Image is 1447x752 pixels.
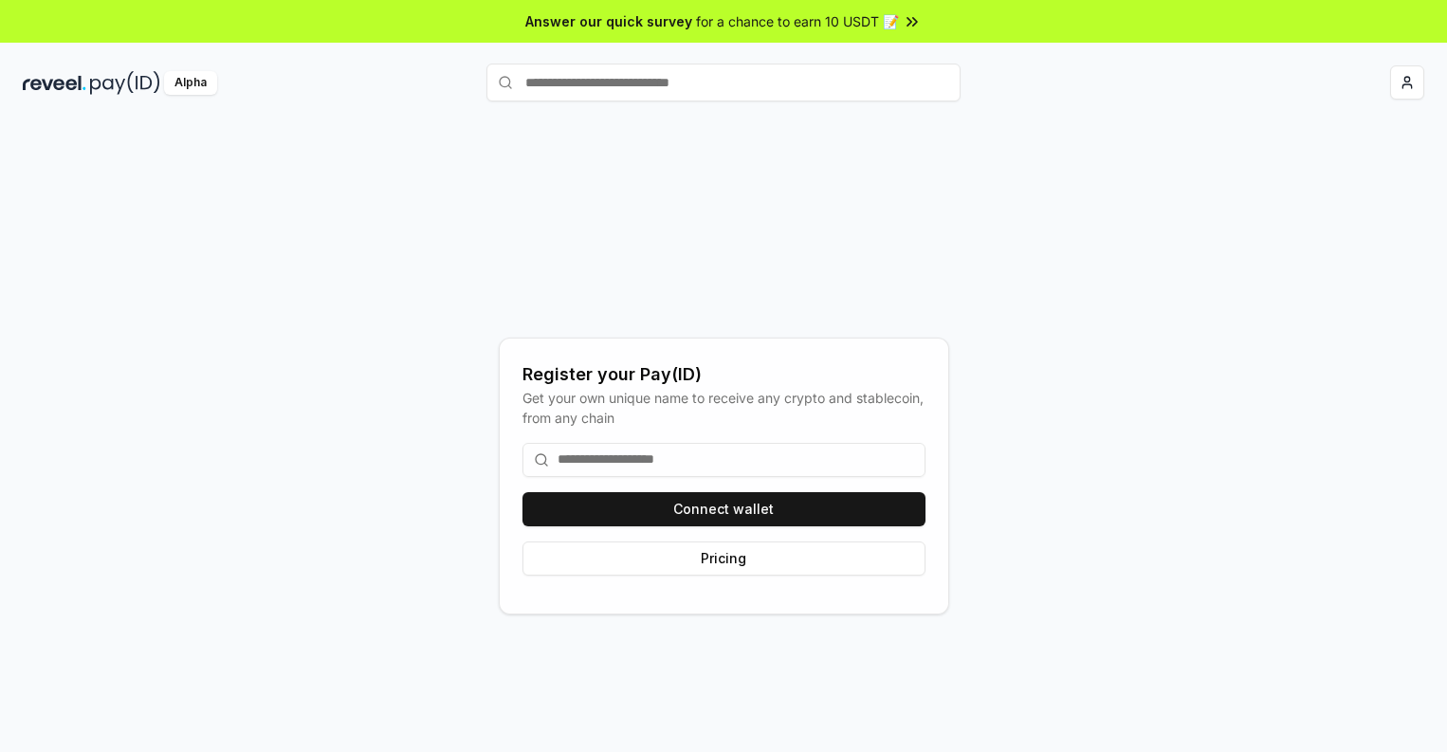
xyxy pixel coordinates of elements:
div: Register your Pay(ID) [522,361,925,388]
span: Answer our quick survey [525,11,692,31]
span: for a chance to earn 10 USDT 📝 [696,11,899,31]
img: reveel_dark [23,71,86,95]
button: Pricing [522,541,925,576]
div: Get your own unique name to receive any crypto and stablecoin, from any chain [522,388,925,428]
button: Connect wallet [522,492,925,526]
div: Alpha [164,71,217,95]
img: pay_id [90,71,160,95]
